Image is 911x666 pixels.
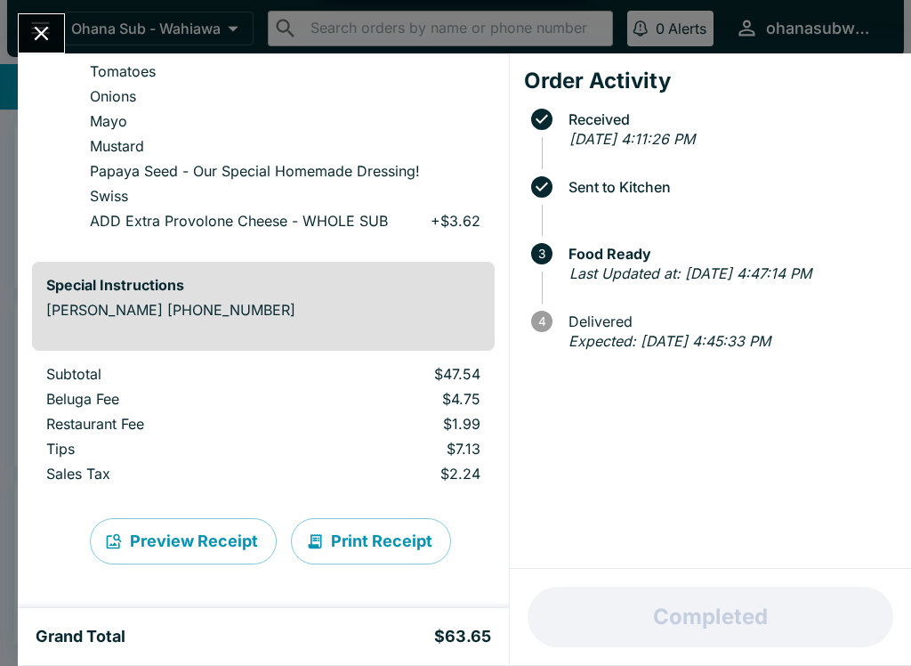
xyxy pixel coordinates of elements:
[291,518,451,564] button: Print Receipt
[90,62,156,80] p: Tomatoes
[538,247,545,261] text: 3
[310,440,480,458] p: $7.13
[537,314,545,329] text: 4
[46,390,281,408] p: Beluga Fee
[46,365,281,383] p: Subtotal
[46,465,281,483] p: Sales Tax
[90,212,388,230] p: ADD Extra Provolone Cheese - WHOLE SUB
[560,313,897,329] span: Delivered
[32,365,495,490] table: orders table
[19,14,64,53] button: Close
[568,332,770,350] em: Expected: [DATE] 4:45:33 PM
[36,626,125,647] h5: Grand Total
[46,415,281,433] p: Restaurant Fee
[310,465,480,483] p: $2.24
[560,111,897,127] span: Received
[431,212,480,230] p: + $3.62
[90,187,128,205] p: Swiss
[90,137,144,155] p: Mustard
[46,440,281,458] p: Tips
[310,390,480,408] p: $4.75
[46,276,480,294] h6: Special Instructions
[46,301,480,319] p: [PERSON_NAME] [PHONE_NUMBER]
[569,130,695,148] em: [DATE] 4:11:26 PM
[560,246,897,262] span: Food Ready
[524,68,897,94] h4: Order Activity
[90,87,136,105] p: Onions
[560,179,897,195] span: Sent to Kitchen
[310,415,480,433] p: $1.99
[90,518,277,564] button: Preview Receipt
[310,365,480,383] p: $47.54
[90,112,127,130] p: Mayo
[569,264,811,282] em: Last Updated at: [DATE] 4:47:14 PM
[90,162,420,180] p: Papaya Seed - Our Special Homemade Dressing!
[434,626,491,647] h5: $63.65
